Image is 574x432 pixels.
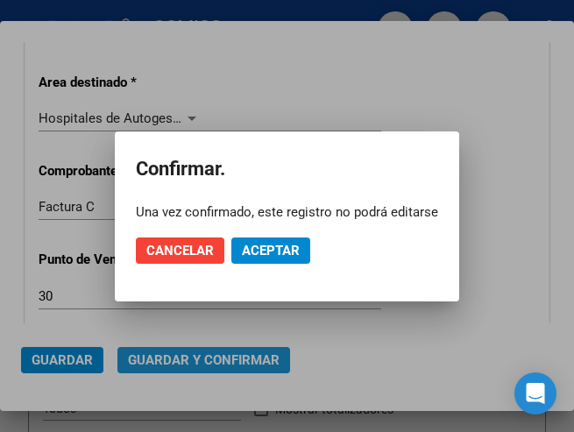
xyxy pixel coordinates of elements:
div: Open Intercom Messenger [514,372,556,414]
button: Aceptar [231,237,310,264]
span: Aceptar [242,243,300,258]
h2: Confirmar. [136,152,438,186]
button: Cancelar [136,237,224,264]
span: Cancelar [146,243,214,258]
div: Una vez confirmado, este registro no podrá editarse [136,203,438,221]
